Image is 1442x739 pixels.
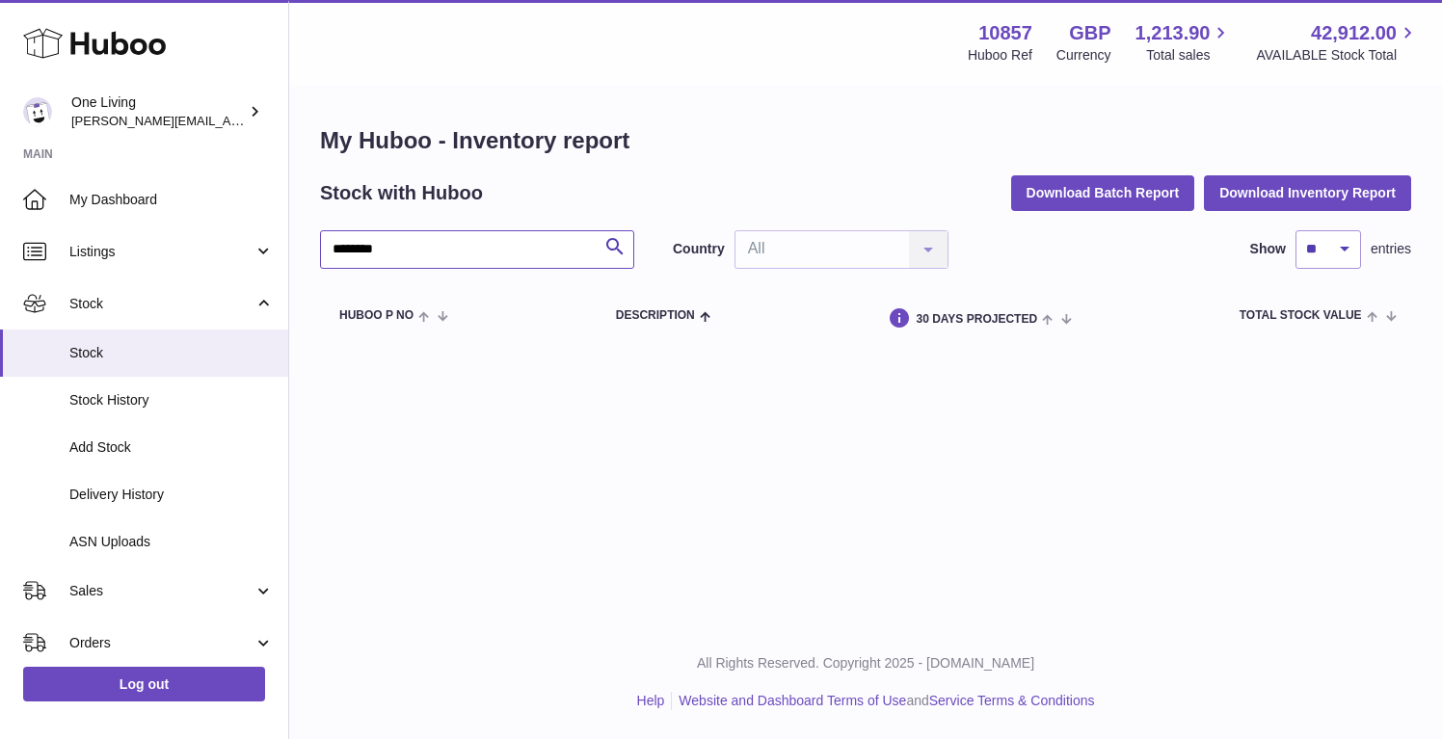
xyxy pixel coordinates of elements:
[1056,46,1111,65] div: Currency
[679,693,906,708] a: Website and Dashboard Terms of Use
[69,486,274,504] span: Delivery History
[305,654,1427,673] p: All Rights Reserved. Copyright 2025 - [DOMAIN_NAME]
[1311,20,1397,46] span: 42,912.00
[978,20,1032,46] strong: 10857
[616,309,695,322] span: Description
[320,125,1411,156] h1: My Huboo - Inventory report
[69,243,254,261] span: Listings
[1256,46,1419,65] span: AVAILABLE Stock Total
[69,295,254,313] span: Stock
[69,191,274,209] span: My Dashboard
[71,113,387,128] span: [PERSON_NAME][EMAIL_ADDRESS][DOMAIN_NAME]
[916,313,1037,326] span: 30 DAYS PROJECTED
[1371,240,1411,258] span: entries
[69,533,274,551] span: ASN Uploads
[1250,240,1286,258] label: Show
[929,693,1095,708] a: Service Terms & Conditions
[71,93,245,130] div: One Living
[69,438,274,457] span: Add Stock
[1240,309,1362,322] span: Total stock value
[1146,46,1232,65] span: Total sales
[1256,20,1419,65] a: 42,912.00 AVAILABLE Stock Total
[23,97,52,126] img: Jessica@oneliving.com
[1011,175,1195,210] button: Download Batch Report
[1135,20,1211,46] span: 1,213.90
[23,667,265,701] a: Log out
[339,309,414,322] span: Huboo P no
[968,46,1032,65] div: Huboo Ref
[69,391,274,409] span: Stock History
[673,240,725,258] label: Country
[69,344,274,362] span: Stock
[1204,175,1411,210] button: Download Inventory Report
[69,634,254,652] span: Orders
[637,693,665,708] a: Help
[320,180,483,206] h2: Stock with Huboo
[1135,20,1233,65] a: 1,213.90 Total sales
[1069,20,1110,46] strong: GBP
[672,692,1094,710] li: and
[69,582,254,600] span: Sales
